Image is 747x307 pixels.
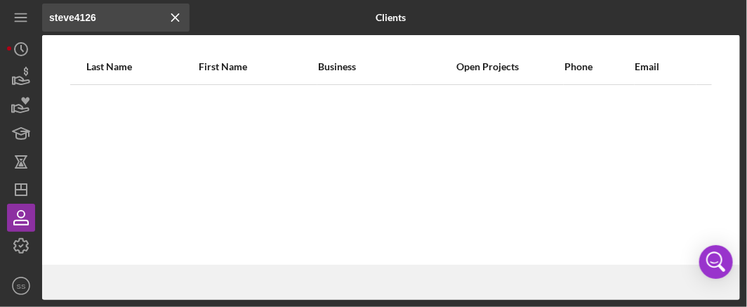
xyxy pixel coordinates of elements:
[199,61,317,72] div: First Name
[564,61,633,72] div: Phone
[376,12,406,23] b: Clients
[635,61,696,72] div: Email
[42,4,190,32] input: Search
[412,61,564,72] div: Open Projects
[699,245,733,279] div: Open Intercom Messenger
[17,282,26,290] text: SS
[318,61,411,72] div: Business
[86,61,197,72] div: Last Name
[7,272,35,300] button: SS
